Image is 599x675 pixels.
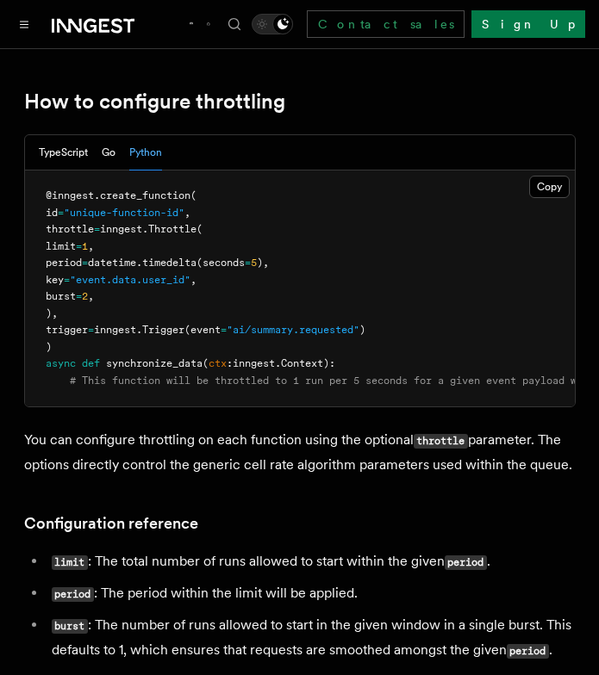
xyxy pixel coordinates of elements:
[46,290,76,302] span: burst
[46,324,88,336] span: trigger
[94,324,142,336] span: inngest.
[471,10,585,38] a: Sign Up
[46,240,76,252] span: limit
[24,90,285,114] a: How to configure throttling
[46,223,94,235] span: throttle
[52,619,88,634] code: burst
[46,274,64,286] span: key
[445,555,487,570] code: period
[245,257,251,269] span: =
[82,357,100,369] span: def
[64,274,70,286] span: =
[70,274,190,286] span: "event.data.user_id"
[307,10,465,38] a: Contact sales
[52,587,94,602] code: period
[46,207,58,219] span: id
[47,613,576,663] li: : The number of runs allowed to start in the given window in a single burst. This defaults to 1, ...
[251,257,257,269] span: 5
[46,257,82,269] span: period
[281,357,335,369] span: Context):
[46,189,94,201] span: @inngest
[106,357,203,369] span: synchronize_data
[52,555,88,570] code: limit
[275,357,281,369] span: .
[203,357,209,369] span: (
[142,324,184,336] span: Trigger
[227,357,233,369] span: :
[100,223,148,235] span: inngest.
[94,189,100,201] span: .
[197,223,203,235] span: (
[233,357,275,369] span: inngest
[257,257,269,269] span: ),
[58,207,64,219] span: =
[88,290,94,302] span: ,
[184,207,190,219] span: ,
[24,428,576,477] p: You can configure throttling on each function using the optional parameter. The options directly ...
[88,324,94,336] span: =
[148,223,197,235] span: Throttle
[64,207,184,219] span: "unique-function-id"
[88,240,94,252] span: ,
[82,257,88,269] span: =
[227,324,359,336] span: "ai/summary.requested"
[100,189,190,201] span: create_function
[88,257,142,269] span: datetime.
[529,176,570,198] button: Copy
[221,324,227,336] span: =
[47,581,576,606] li: : The period within the limit will be applied.
[507,644,549,659] code: period
[14,14,34,34] button: Toggle navigation
[47,549,576,574] li: : The total number of runs allowed to start within the given .
[142,257,197,269] span: timedelta
[190,189,197,201] span: (
[94,223,100,235] span: =
[82,240,88,252] span: 1
[184,324,221,336] span: (event
[46,357,76,369] span: async
[224,14,245,34] button: Find something...
[46,341,52,353] span: )
[24,511,198,536] a: Configuration reference
[129,135,162,170] button: Python
[76,240,82,252] span: =
[39,135,88,170] button: TypeScript
[82,290,88,302] span: 2
[414,434,468,449] code: throttle
[76,290,82,302] span: =
[102,135,115,170] button: Go
[359,324,365,336] span: )
[197,257,245,269] span: (seconds
[252,14,293,34] button: Toggle dark mode
[46,307,58,319] span: ),
[209,357,227,369] span: ctx
[190,274,197,286] span: ,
